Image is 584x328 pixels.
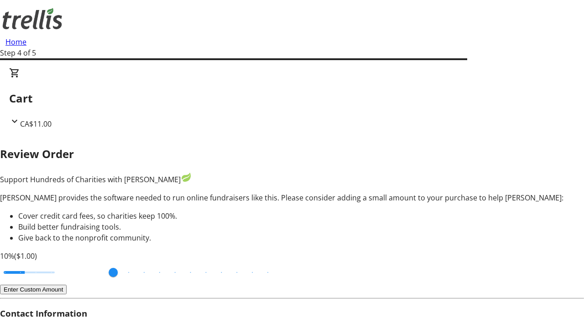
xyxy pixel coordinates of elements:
li: Build better fundraising tools. [18,221,584,232]
div: CartCA$11.00 [9,67,575,129]
li: Cover credit card fees, so charities keep 100%. [18,210,584,221]
h2: Cart [9,90,575,107]
li: Give back to the nonprofit community. [18,232,584,243]
span: CA$11.00 [20,119,52,129]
